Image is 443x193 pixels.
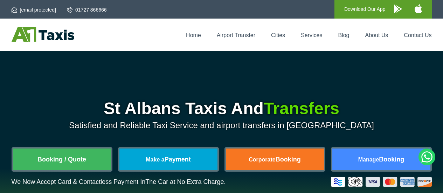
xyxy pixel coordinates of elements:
span: Corporate [249,157,275,163]
a: ManageBooking [332,149,430,170]
img: A1 Taxis iPhone App [415,4,422,13]
span: The Car at No Extra Charge. [145,178,226,185]
a: 01727 866666 [67,6,107,13]
a: Cities [271,32,285,38]
a: About Us [365,32,388,38]
a: Blog [338,32,349,38]
a: Services [301,32,322,38]
p: We Now Accept Card & Contactless Payment In [12,178,226,186]
a: Contact Us [404,32,431,38]
img: A1 Taxis St Albans LTD [12,27,74,42]
p: Download Our App [344,5,386,14]
p: Satisfied and Reliable Taxi Service and airport transfers in [GEOGRAPHIC_DATA] [12,120,432,130]
img: Credit And Debit Cards [331,177,432,187]
a: Airport Transfer [217,32,255,38]
a: Home [186,32,201,38]
span: Transfers [264,99,339,118]
a: [email protected] [12,6,56,13]
a: Booking / Quote [13,149,111,170]
a: CorporateBooking [226,149,324,170]
img: A1 Taxis Android App [394,5,402,13]
h1: St Albans Taxis And [12,100,432,117]
span: [email protected] [20,7,56,13]
a: Make aPayment [119,149,217,170]
span: Manage [358,157,379,163]
span: Make a [146,157,164,163]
